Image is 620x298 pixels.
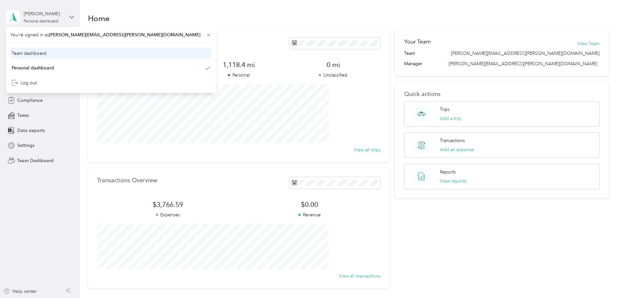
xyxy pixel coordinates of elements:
span: [PERSON_NAME][EMAIL_ADDRESS][PERSON_NAME][DOMAIN_NAME] [49,32,200,38]
p: Quick actions [404,91,600,98]
div: Personal dashboard [12,65,54,71]
button: Add an expense [440,146,474,153]
button: Add a trip [440,115,461,122]
p: Expenses [97,211,239,218]
span: Compliance [17,97,43,104]
button: View all transactions [339,273,380,280]
button: View all trips [354,147,380,153]
button: Help center [4,288,37,295]
iframe: Everlance-gr Chat Button Frame [584,262,620,298]
span: [PERSON_NAME][EMAIL_ADDRESS][PERSON_NAME][DOMAIN_NAME] [451,50,600,57]
p: Revenue [239,211,380,218]
span: Settings [17,142,34,149]
span: Data exports [17,127,45,134]
div: Personal dashboard [24,19,58,23]
span: $3,766.59 [97,200,239,209]
p: Trips [440,106,450,113]
span: Taxes [17,112,29,119]
div: [PERSON_NAME] [24,10,64,17]
span: Team Dashboard [17,157,54,164]
h1: Home [88,15,110,22]
span: Manager [404,60,422,67]
p: Personal [192,72,286,78]
button: View Team [577,40,600,47]
span: Team [404,50,415,57]
p: Unclassified [286,72,380,78]
p: Transactions Overview [97,177,157,184]
span: $0.00 [239,200,380,209]
button: View reports [440,178,466,185]
p: Transactions [440,137,465,144]
span: [PERSON_NAME][EMAIL_ADDRESS][PERSON_NAME][DOMAIN_NAME] [449,61,597,66]
div: Team dashboard [12,50,46,57]
h2: Your Team [404,38,431,46]
span: You’re signed in as [10,31,211,38]
span: 1,118.4 mi [192,60,286,69]
p: Reports [440,169,456,175]
span: 0 mi [286,60,380,69]
div: Log out [12,79,37,86]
